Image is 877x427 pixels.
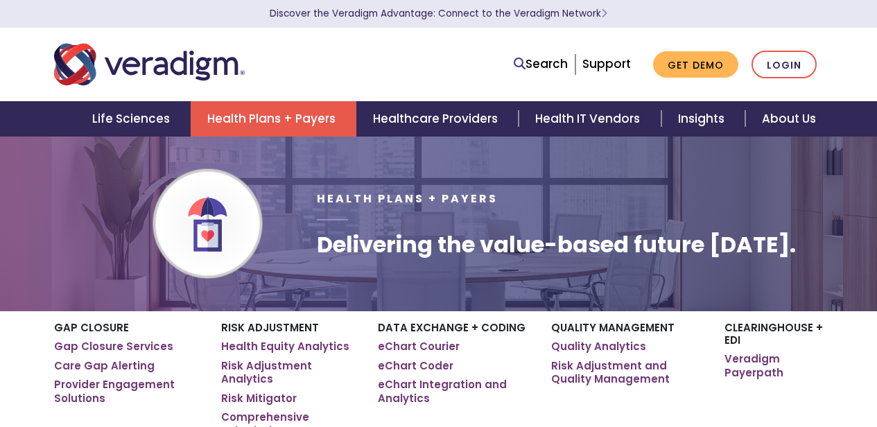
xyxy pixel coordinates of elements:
[191,101,356,137] a: Health Plans + Payers
[514,55,568,73] a: Search
[356,101,519,137] a: Healthcare Providers
[221,359,357,386] a: Risk Adjustment Analytics
[54,359,155,373] a: Care Gap Alerting
[54,378,201,405] a: Provider Engagement Solutions
[270,7,607,20] a: Discover the Veradigm Advantage: Connect to the Veradigm NetworkLearn More
[221,340,349,354] a: Health Equity Analytics
[378,340,460,354] a: eChart Courier
[378,378,530,405] a: eChart Integration and Analytics
[551,340,646,354] a: Quality Analytics
[221,392,297,406] a: Risk Mitigator
[752,51,817,79] a: Login
[661,101,745,137] a: Insights
[54,340,173,354] a: Gap Closure Services
[582,55,631,72] a: Support
[519,101,661,137] a: Health IT Vendors
[745,101,833,137] a: About Us
[653,51,738,78] a: Get Demo
[601,7,607,20] span: Learn More
[378,359,453,373] a: eChart Coder
[54,42,245,87] img: Veradigm logo
[76,101,191,137] a: Life Sciences
[317,232,796,258] h1: Delivering the value-based future [DATE].
[551,359,704,386] a: Risk Adjustment and Quality Management
[317,191,498,207] span: Health Plans + Payers
[724,352,823,379] a: Veradigm Payerpath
